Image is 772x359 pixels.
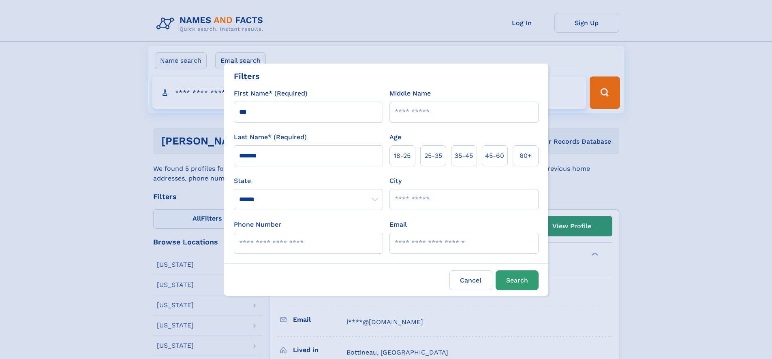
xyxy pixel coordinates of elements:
[234,70,260,82] div: Filters
[424,151,442,161] span: 25‑35
[234,89,308,98] label: First Name* (Required)
[389,132,401,142] label: Age
[455,151,473,161] span: 35‑45
[449,270,492,290] label: Cancel
[389,220,407,229] label: Email
[234,220,281,229] label: Phone Number
[234,176,383,186] label: State
[485,151,504,161] span: 45‑60
[389,89,431,98] label: Middle Name
[234,132,307,142] label: Last Name* (Required)
[520,151,532,161] span: 60+
[394,151,411,161] span: 18‑25
[389,176,402,186] label: City
[496,270,539,290] button: Search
